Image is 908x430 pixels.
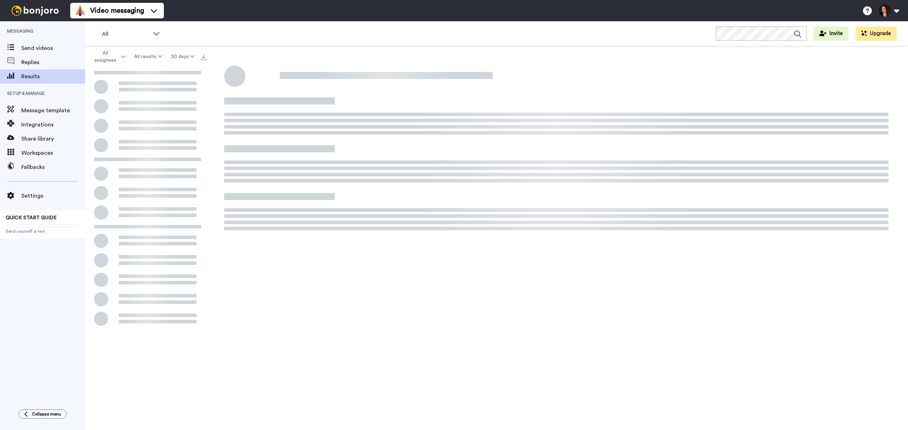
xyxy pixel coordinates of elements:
[21,135,85,143] span: Share library
[18,409,67,419] button: Collapse menu
[74,5,86,16] img: vm-color.svg
[21,149,85,157] span: Workspaces
[21,44,85,52] span: Send videos
[21,58,85,67] span: Replies
[201,55,206,60] img: export.svg
[21,106,85,115] span: Message template
[9,6,62,16] img: bj-logo-header-white.svg
[130,50,167,63] button: All results
[102,30,149,38] span: All
[21,163,85,171] span: Fallbacks
[21,192,85,200] span: Settings
[91,50,120,64] span: All assignees
[90,6,144,16] span: Video messaging
[21,72,85,81] span: Results
[21,120,85,129] span: Integrations
[856,27,897,41] button: Upgrade
[32,411,61,417] span: Collapse menu
[6,215,57,220] span: QUICK START GUIDE
[199,51,209,62] button: Export all results that match these filters now.
[166,50,199,63] button: 30 days
[6,228,79,234] span: Send yourself a test
[814,27,848,41] button: Invite
[87,47,130,67] button: All assignees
